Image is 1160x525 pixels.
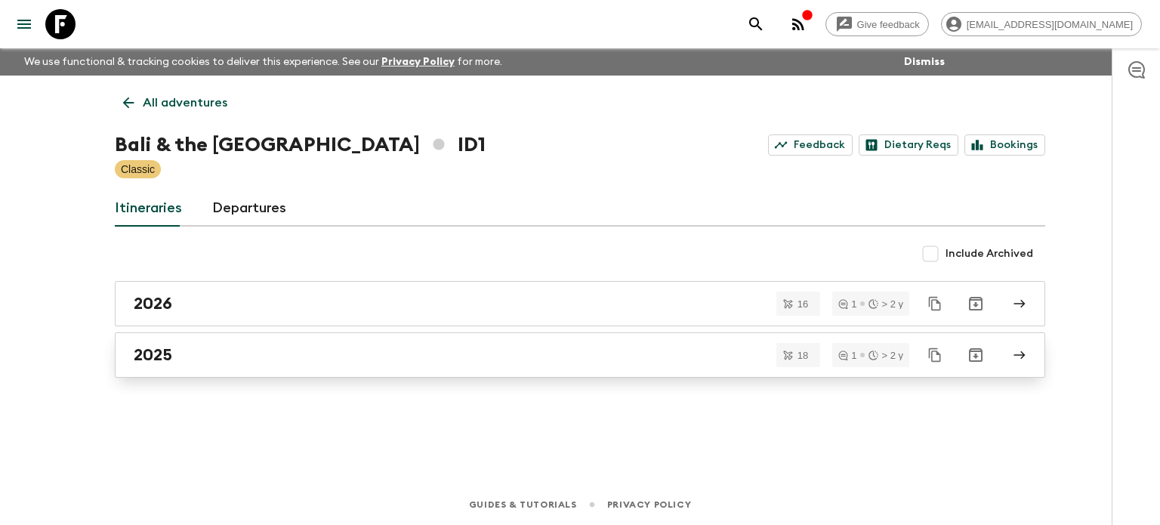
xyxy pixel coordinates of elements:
button: search adventures [741,9,771,39]
button: Duplicate [921,341,949,369]
div: 1 [838,351,856,360]
button: Archive [961,340,991,370]
a: Feedback [768,134,853,156]
a: Bookings [964,134,1045,156]
h1: Bali & the [GEOGRAPHIC_DATA] ID1 [115,130,486,160]
div: > 2 y [868,299,903,309]
span: 18 [788,351,817,360]
h2: 2025 [134,345,172,365]
button: menu [9,9,39,39]
div: > 2 y [868,351,903,360]
a: Privacy Policy [381,57,455,67]
button: Archive [961,289,991,319]
div: 1 [838,299,856,309]
button: Duplicate [921,290,949,317]
a: 2025 [115,332,1045,378]
a: Departures [212,190,286,227]
span: Include Archived [946,246,1033,261]
a: Give feedback [825,12,929,36]
span: 16 [788,299,817,309]
button: Dismiss [900,51,949,73]
a: 2026 [115,281,1045,326]
a: All adventures [115,88,236,118]
p: We use functional & tracking cookies to deliver this experience. See our for more. [18,48,508,76]
div: [EMAIL_ADDRESS][DOMAIN_NAME] [941,12,1142,36]
h2: 2026 [134,294,172,313]
a: Guides & Tutorials [469,496,577,513]
p: All adventures [143,94,227,112]
p: Classic [121,162,155,177]
a: Privacy Policy [607,496,691,513]
span: Give feedback [849,19,928,30]
a: Dietary Reqs [859,134,958,156]
a: Itineraries [115,190,182,227]
span: [EMAIL_ADDRESS][DOMAIN_NAME] [958,19,1141,30]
